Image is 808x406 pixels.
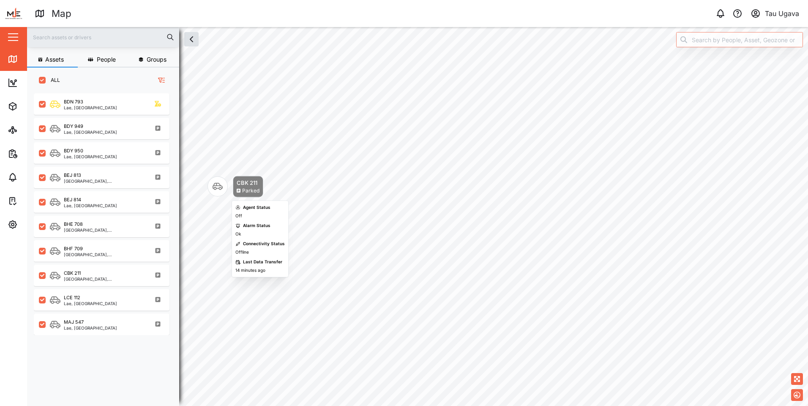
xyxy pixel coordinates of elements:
[237,179,259,187] div: CBK 211
[765,8,799,19] div: Tau Ugava
[45,57,64,62] span: Assets
[52,6,71,21] div: Map
[64,172,81,179] div: BEJ 813
[64,154,117,159] div: Lae, [GEOGRAPHIC_DATA]
[22,78,60,87] div: Dashboard
[22,125,42,135] div: Sites
[64,106,117,110] div: Lae, [GEOGRAPHIC_DATA]
[27,27,808,406] canvas: Map
[243,222,270,229] div: Alarm Status
[34,90,179,399] div: grid
[97,57,116,62] span: People
[64,221,83,228] div: BHE 708
[64,294,80,301] div: LCE 112
[64,179,145,183] div: [GEOGRAPHIC_DATA], [GEOGRAPHIC_DATA]
[235,231,241,238] div: Ok
[676,32,803,47] input: Search by People, Asset, Geozone or Place
[64,301,117,306] div: Lae, [GEOGRAPHIC_DATA]
[242,187,259,195] div: Parked
[64,270,81,277] div: CBK 211
[235,267,265,274] div: 14 minutes ago
[4,4,23,23] img: Main Logo
[22,196,45,206] div: Tasks
[748,8,801,19] button: Tau Ugava
[64,98,83,106] div: BDN 793
[243,204,270,211] div: Agent Status
[64,319,84,326] div: MAJ 547
[64,203,117,208] div: Lae, [GEOGRAPHIC_DATA]
[64,196,81,203] div: BEJ 814
[235,249,249,256] div: Offline
[64,252,145,257] div: [GEOGRAPHIC_DATA], [GEOGRAPHIC_DATA]
[64,277,145,281] div: [GEOGRAPHIC_DATA], [GEOGRAPHIC_DATA]
[22,54,41,64] div: Map
[147,57,167,62] span: Groups
[46,77,60,84] label: ALL
[64,245,83,252] div: BHF 709
[64,147,83,154] div: BDY 950
[235,213,242,219] div: Off
[22,102,48,111] div: Assets
[64,326,117,330] div: Lae, [GEOGRAPHIC_DATA]
[22,149,51,158] div: Reports
[64,130,117,134] div: Lae, [GEOGRAPHIC_DATA]
[64,228,145,232] div: [GEOGRAPHIC_DATA], [GEOGRAPHIC_DATA]
[243,241,285,247] div: Connectivity Status
[64,123,83,130] div: BDY 949
[22,220,52,229] div: Settings
[22,173,48,182] div: Alarms
[32,31,174,43] input: Search assets or drivers
[207,176,263,198] div: Map marker
[243,259,282,265] div: Last Data Transfer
